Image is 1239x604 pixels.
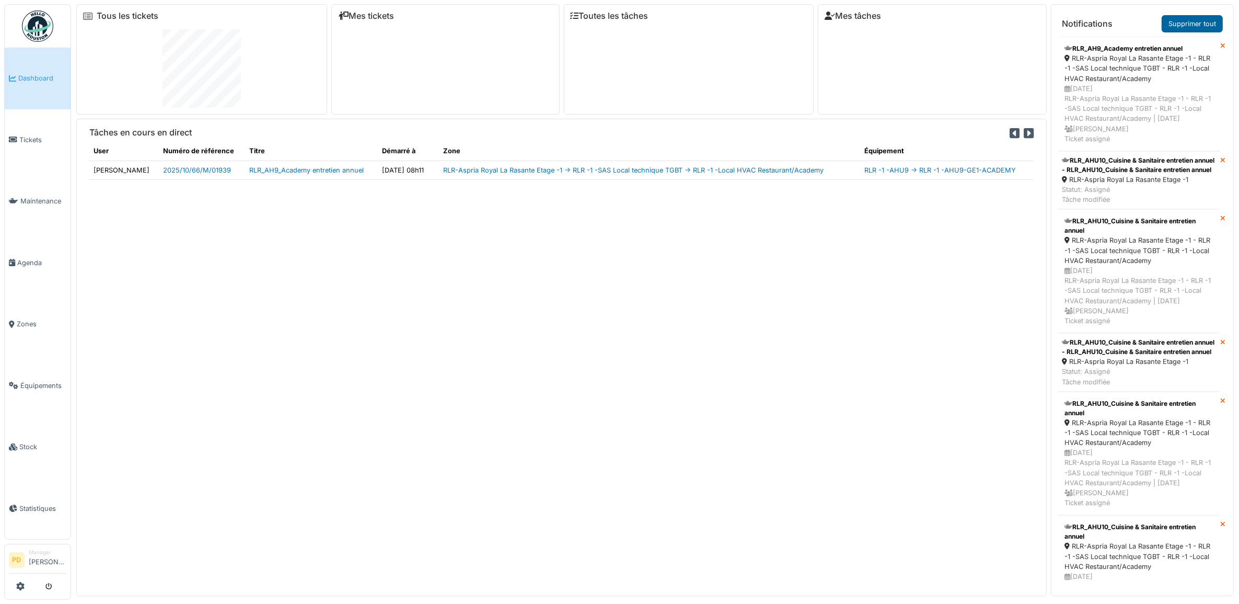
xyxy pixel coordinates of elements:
[378,142,439,161] th: Démarré à
[19,504,66,514] span: Statistiques
[825,11,881,21] a: Mes tâches
[94,147,109,155] span: translation missing: fr.shared.user
[18,73,66,83] span: Dashboard
[5,170,71,232] a: Maintenance
[19,442,66,452] span: Stock
[1062,175,1216,185] div: RLR-Aspria Royal La Rasante Etage -1
[1058,209,1220,333] a: RLR_AHU10_Cuisine & Sanitaire entretien annuel RLR-Aspria Royal La Rasante Etage -1 - RLR -1 -SAS...
[245,142,378,161] th: Titre
[1058,151,1220,210] a: RLR_AHU10_Cuisine & Sanitaire entretien annuel - RLR_AHU10_Cuisine & Sanitaire entretien annuel R...
[1062,185,1216,204] div: Statut: Assigné Tâche modifiée
[378,161,439,179] td: [DATE] 08h11
[1064,541,1213,572] div: RLR-Aspria Royal La Rasante Etage -1 - RLR -1 -SAS Local technique TGBT - RLR -1 -Local HVAC Rest...
[1064,399,1213,418] div: RLR_AHU10_Cuisine & Sanitaire entretien annuel
[860,142,1034,161] th: Équipement
[20,381,66,391] span: Équipements
[5,478,71,540] a: Statistiques
[9,552,25,568] li: PD
[249,166,364,174] a: RLR_AH9_Academy entretien annuel
[443,166,824,174] a: RLR-Aspria Royal La Rasante Etage -1 -> RLR -1 -SAS Local technique TGBT -> RLR -1 -Local HVAC Re...
[97,11,158,21] a: Tous les tickets
[20,196,66,206] span: Maintenance
[1064,84,1213,144] div: [DATE] RLR-Aspria Royal La Rasante Etage -1 - RLR -1 -SAS Local technique TGBT - RLR -1 -Local HV...
[17,319,66,329] span: Zones
[29,549,66,571] li: [PERSON_NAME]
[1062,367,1216,386] div: Statut: Assigné Tâche modifiée
[5,416,71,478] a: Stock
[1062,357,1216,367] div: RLR-Aspria Royal La Rasante Etage -1
[29,549,66,556] div: Manager
[17,258,66,268] span: Agenda
[1062,338,1216,357] div: RLR_AHU10_Cuisine & Sanitaire entretien annuel - RLR_AHU10_Cuisine & Sanitaire entretien annuel
[864,166,1016,174] a: RLR -1 -AHU9 -> RLR -1 -AHU9-GE1-ACADEMY
[19,135,66,145] span: Tickets
[5,293,71,355] a: Zones
[163,166,231,174] a: 2025/10/66/M/01939
[439,142,860,161] th: Zone
[1064,53,1213,84] div: RLR-Aspria Royal La Rasante Etage -1 - RLR -1 -SAS Local technique TGBT - RLR -1 -Local HVAC Rest...
[159,142,245,161] th: Numéro de référence
[1062,156,1216,175] div: RLR_AHU10_Cuisine & Sanitaire entretien annuel - RLR_AHU10_Cuisine & Sanitaire entretien annuel
[5,355,71,417] a: Équipements
[1064,235,1213,266] div: RLR-Aspria Royal La Rasante Etage -1 - RLR -1 -SAS Local technique TGBT - RLR -1 -Local HVAC Rest...
[1064,522,1213,541] div: RLR_AHU10_Cuisine & Sanitaire entretien annuel
[571,11,649,21] a: Toutes les tâches
[5,48,71,109] a: Dashboard
[1058,333,1220,392] a: RLR_AHU10_Cuisine & Sanitaire entretien annuel - RLR_AHU10_Cuisine & Sanitaire entretien annuel R...
[89,128,192,138] h6: Tâches en cours en direct
[1064,418,1213,448] div: RLR-Aspria Royal La Rasante Etage -1 - RLR -1 -SAS Local technique TGBT - RLR -1 -Local HVAC Rest...
[1058,392,1220,516] a: RLR_AHU10_Cuisine & Sanitaire entretien annuel RLR-Aspria Royal La Rasante Etage -1 - RLR -1 -SAS...
[22,10,53,42] img: Badge_color-CXgf-gQk.svg
[9,549,66,574] a: PD Manager[PERSON_NAME]
[1162,15,1223,32] a: Supprimer tout
[1064,44,1213,53] div: RLR_AH9_Academy entretien annuel
[1058,37,1220,151] a: RLR_AH9_Academy entretien annuel RLR-Aspria Royal La Rasante Etage -1 - RLR -1 -SAS Local techniq...
[1062,19,1113,29] h6: Notifications
[1064,448,1213,508] div: [DATE] RLR-Aspria Royal La Rasante Etage -1 - RLR -1 -SAS Local technique TGBT - RLR -1 -Local HV...
[1064,216,1213,235] div: RLR_AHU10_Cuisine & Sanitaire entretien annuel
[338,11,394,21] a: Mes tickets
[89,161,159,179] td: [PERSON_NAME]
[5,109,71,171] a: Tickets
[1064,266,1213,326] div: [DATE] RLR-Aspria Royal La Rasante Etage -1 - RLR -1 -SAS Local technique TGBT - RLR -1 -Local HV...
[5,232,71,294] a: Agenda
